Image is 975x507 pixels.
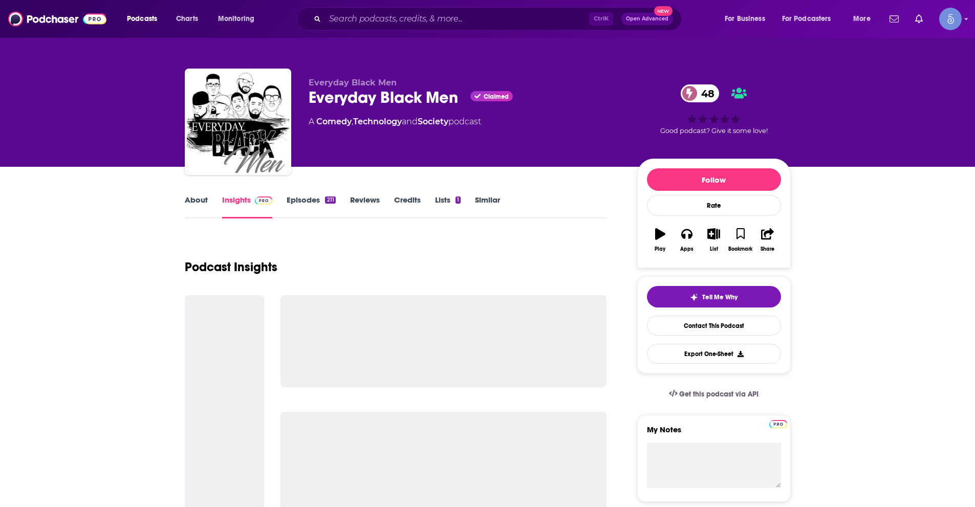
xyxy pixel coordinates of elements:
span: For Business [725,12,765,26]
span: More [853,12,871,26]
span: Get this podcast via API [679,390,759,399]
span: Monitoring [218,12,254,26]
a: About [185,195,208,218]
button: Apps [674,222,700,258]
button: Follow [647,168,781,191]
span: Logged in as Spiral5-G1 [939,8,962,30]
div: Share [761,246,774,252]
span: New [654,6,673,16]
img: User Profile [939,8,962,30]
button: open menu [120,11,170,27]
a: Technology [353,117,402,126]
div: Play [655,246,665,252]
a: 48 [681,84,720,102]
div: Rate [647,195,781,216]
label: My Notes [647,425,781,443]
img: Podchaser Pro [255,196,273,205]
a: Credits [394,195,421,218]
span: Charts [176,12,198,26]
span: Tell Me Why [702,293,738,301]
div: 211 [325,196,335,204]
span: Claimed [484,94,509,99]
a: Society [418,117,448,126]
button: List [700,222,727,258]
button: open menu [211,11,268,27]
div: Apps [680,246,694,252]
button: Bookmark [727,222,754,258]
img: Podchaser - Follow, Share and Rate Podcasts [8,9,106,29]
button: open menu [718,11,778,27]
a: Contact This Podcast [647,316,781,336]
a: Get this podcast via API [661,382,767,407]
span: Good podcast? Give it some love! [660,127,768,135]
button: open menu [775,11,846,27]
a: Lists1 [435,195,461,218]
a: Show notifications dropdown [911,10,927,28]
input: Search podcasts, credits, & more... [325,11,589,27]
button: Show profile menu [939,8,962,30]
span: Open Advanced [626,16,668,21]
span: 48 [691,84,720,102]
h1: Podcast Insights [185,259,277,275]
span: For Podcasters [782,12,831,26]
div: List [710,246,718,252]
a: Pro website [769,418,787,428]
button: tell me why sparkleTell Me Why [647,286,781,307]
button: open menu [846,11,883,27]
a: Reviews [350,195,380,218]
span: Everyday Black Men [309,78,397,87]
a: InsightsPodchaser Pro [222,195,273,218]
a: Charts [169,11,204,27]
span: Ctrl K [589,12,613,26]
a: Comedy [316,117,352,126]
div: A podcast [309,116,481,128]
a: Show notifications dropdown [885,10,903,28]
a: Episodes211 [287,195,335,218]
div: Bookmark [728,246,752,252]
div: 1 [456,196,461,204]
span: Podcasts [127,12,157,26]
img: tell me why sparkle [690,293,698,301]
button: Play [647,222,674,258]
img: Everyday Black Men [187,71,289,173]
div: 48Good podcast? Give it some love! [637,78,791,141]
button: Open AdvancedNew [621,13,673,25]
span: and [402,117,418,126]
div: Search podcasts, credits, & more... [307,7,691,31]
button: Share [754,222,781,258]
a: Similar [475,195,500,218]
button: Export One-Sheet [647,344,781,364]
img: Podchaser Pro [769,420,787,428]
span: , [352,117,353,126]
